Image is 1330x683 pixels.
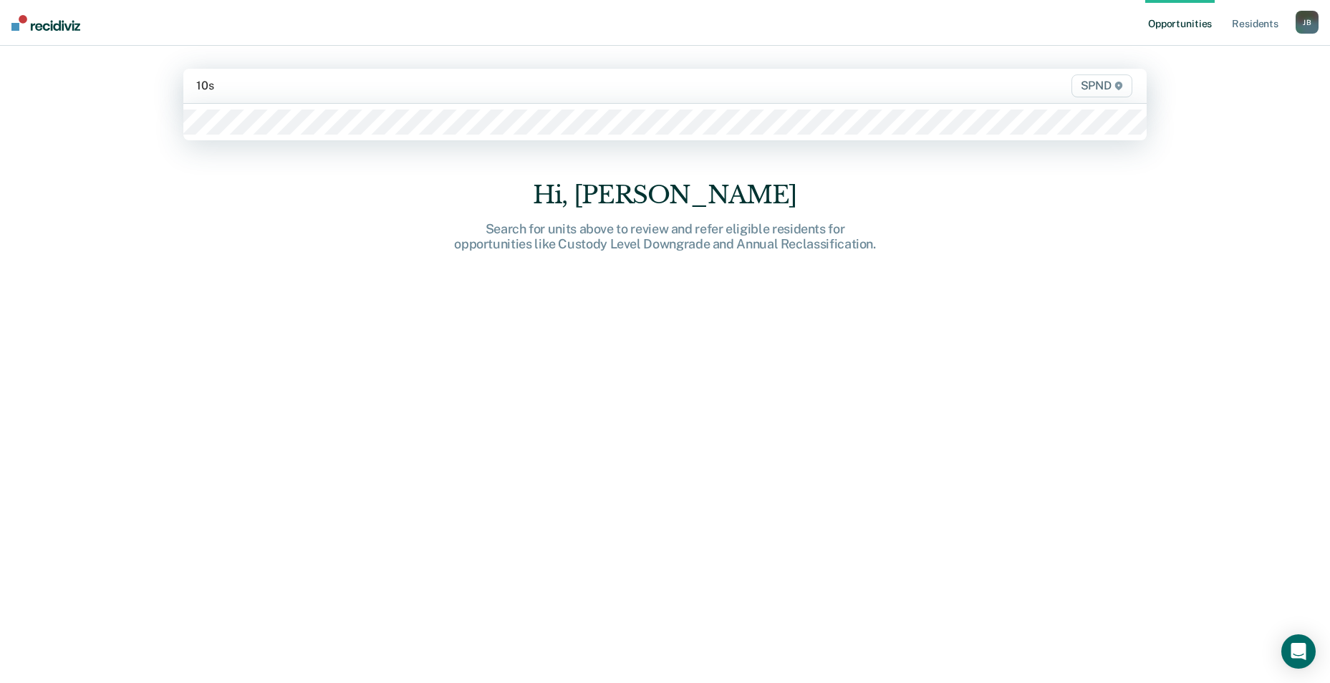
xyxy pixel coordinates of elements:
span: SPND [1071,74,1132,97]
div: Search for units above to review and refer eligible residents for opportunities like Custody Leve... [436,221,895,252]
img: Recidiviz [11,15,80,31]
div: Hi, [PERSON_NAME] [436,180,895,210]
button: JB [1296,11,1319,34]
div: J B [1296,11,1319,34]
div: Open Intercom Messenger [1281,634,1316,669]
